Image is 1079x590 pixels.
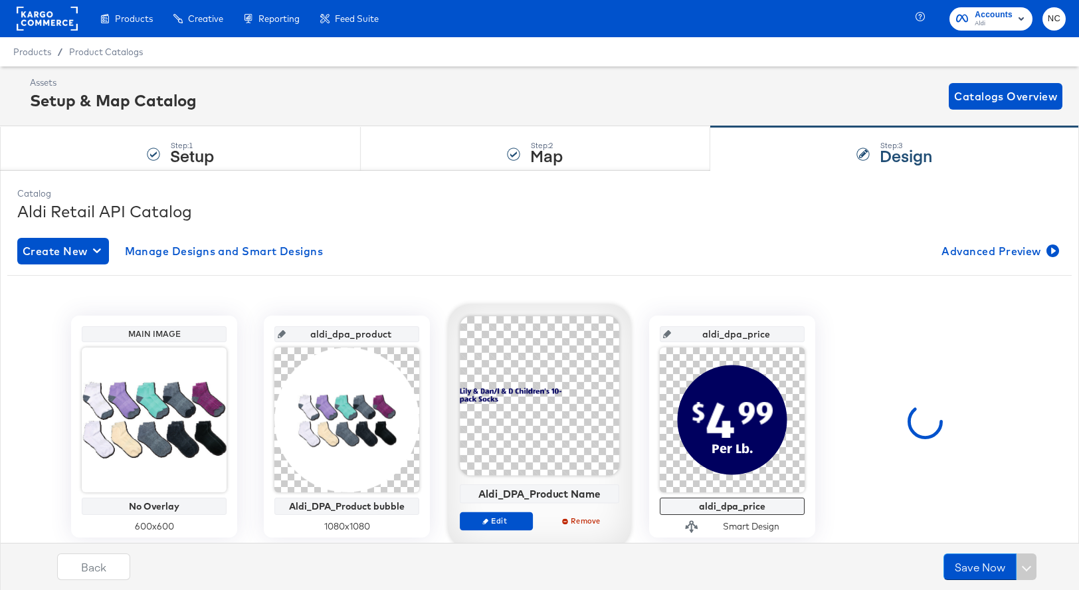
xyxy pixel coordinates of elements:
[880,141,932,150] div: Step: 3
[464,488,616,500] div: Aldi_DPA_Product Name
[125,242,324,260] span: Manage Designs and Smart Designs
[274,520,419,533] div: 1080 x 1080
[85,329,223,340] div: Main Image
[120,238,329,264] button: Manage Designs and Smart Designs
[466,516,527,526] span: Edit
[936,238,1062,264] button: Advanced Preview
[170,141,214,150] div: Step: 1
[530,144,563,166] strong: Map
[82,520,227,533] div: 600 x 600
[1042,7,1066,31] button: NC
[335,13,379,24] span: Feed Suite
[954,87,1057,106] span: Catalogs Overview
[1048,11,1060,27] span: NC
[552,516,613,526] span: Remove
[85,501,223,512] div: No Overlay
[13,47,51,57] span: Products
[941,242,1056,260] span: Advanced Preview
[30,76,197,89] div: Assets
[30,89,197,112] div: Setup & Map Catalog
[51,47,69,57] span: /
[546,512,619,530] button: Remove
[943,553,1017,580] button: Save Now
[23,242,104,260] span: Create New
[723,520,779,533] div: Smart Design
[170,144,214,166] strong: Setup
[460,512,533,530] button: Edit
[258,13,300,24] span: Reporting
[880,144,932,166] strong: Design
[663,501,801,512] div: aldi_dpa_price
[975,8,1013,22] span: Accounts
[949,83,1062,110] button: Catalogs Overview
[17,200,1062,223] div: Aldi Retail API Catalog
[57,553,130,580] button: Back
[975,19,1013,29] span: Aldi
[69,47,143,57] a: Product Catalogs
[188,13,223,24] span: Creative
[115,13,153,24] span: Products
[949,7,1032,31] button: AccountsAldi
[17,187,1062,200] div: Catalog
[278,501,416,512] div: Aldi_DPA_Product bubble
[530,141,563,150] div: Step: 2
[17,238,109,264] button: Create New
